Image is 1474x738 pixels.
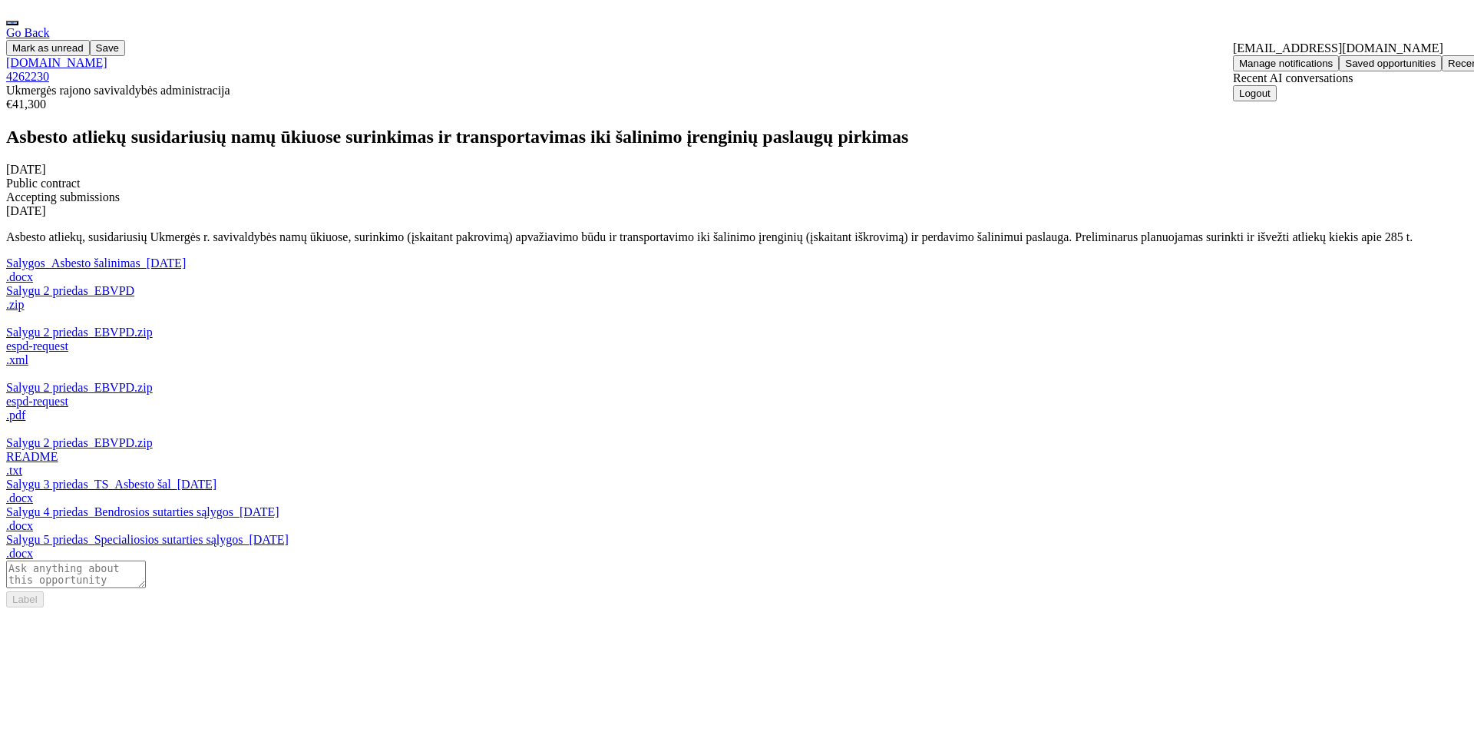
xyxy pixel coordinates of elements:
[6,298,1468,312] div: .zip
[6,519,1468,533] div: .docx
[6,395,1468,409] div: espd-request
[6,533,1468,547] div: Salygu 5 priedas_Specialiosios sutarties sąlygos_[DATE]
[6,190,120,204] span: Accepting submissions
[12,594,38,605] span: Label
[6,533,1468,561] a: Salygu 5 priedas_Specialiosios sutarties sąlygos_[DATE].docx
[6,98,1468,111] div: €41,300
[6,270,1468,284] div: .docx
[6,547,1468,561] div: .docx
[6,491,1468,505] div: .docx
[6,381,1468,422] a: Salygu 2 priedas_EBVPD.zipespd-request.pdf
[6,127,1468,147] h2: Asbesto atliekų susidariusių namų ūkiuose surinkimas ir transportavimas iki šalinimo įrenginių pa...
[1339,55,1442,71] button: Saved opportunities
[6,591,44,607] button: Label
[6,339,1468,353] div: espd-request
[6,230,1468,244] p: Asbesto atliekų, susidariusių Ukmergės r. savivaldybės namų ūkiuose, surinkimo (įskaitant pakrovi...
[6,177,80,190] span: Public contract
[6,326,1468,367] a: Salygu 2 priedas_EBVPD.zipespd-request.xml
[6,436,1468,478] a: Salygu 2 priedas_EBVPD.zipREADME.txt
[6,163,1468,177] div: [DATE]
[6,284,1468,312] a: Salygu 2 priedas_EBVPD.zip
[6,26,49,39] span: Go Back
[96,42,119,54] span: Save
[90,40,125,56] button: Save
[6,84,1468,98] div: Ukmergės rajono savivaldybės administracija
[6,56,1468,84] a: [DOMAIN_NAME]4262230
[6,505,1468,519] div: Salygu 4 priedas_Bendrosios sutarties sąlygos_[DATE]
[1233,85,1277,101] button: Logout
[6,256,1468,284] a: Salygos_Asbesto šalinimas_[DATE].docx
[1239,58,1333,69] span: Manage notifications
[6,450,1468,464] div: README
[12,42,84,54] span: Mark as unread
[6,505,1468,533] a: Salygu 4 priedas_Bendrosios sutarties sąlygos_[DATE].docx
[6,256,1468,270] div: Salygos_Asbesto šalinimas_[DATE]
[6,284,1468,298] div: Salygu 2 priedas_EBVPD
[1233,71,1353,84] span: Recent AI conversations
[1239,88,1271,99] span: Logout
[1233,55,1339,71] button: Manage notifications
[6,326,1468,339] div: Salygu 2 priedas_EBVPD.zip
[6,40,90,56] button: Mark as unread
[1233,41,1443,55] span: [EMAIL_ADDRESS][DOMAIN_NAME]
[6,478,1468,491] div: Salygu 3 priedas_TS_Asbesto šal_[DATE]
[6,409,1468,422] div: .pdf
[6,70,1468,84] div: 4262230
[1345,58,1436,69] span: Saved opportunities
[6,56,1468,70] div: [DOMAIN_NAME]
[6,204,1468,218] div: [DATE]
[6,381,1468,395] div: Salygu 2 priedas_EBVPD.zip
[6,353,1468,367] div: .xml
[6,478,1468,505] a: Salygu 3 priedas_TS_Asbesto šal_[DATE].docx
[6,26,1468,40] a: Go Back
[6,436,1468,450] div: Salygu 2 priedas_EBVPD.zip
[6,464,1468,478] div: .txt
